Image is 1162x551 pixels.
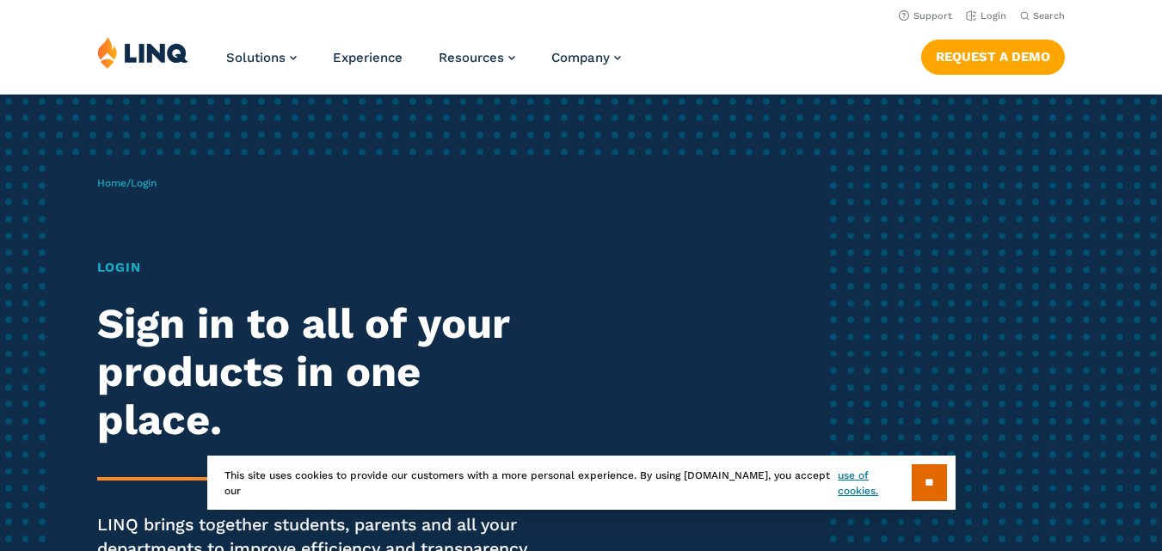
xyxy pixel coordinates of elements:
[1020,9,1065,22] button: Open Search Bar
[226,50,297,65] a: Solutions
[966,10,1006,21] a: Login
[333,50,403,65] a: Experience
[899,10,952,21] a: Support
[1033,10,1065,21] span: Search
[921,36,1065,74] nav: Button Navigation
[551,50,621,65] a: Company
[97,177,157,189] span: /
[439,50,515,65] a: Resources
[97,36,188,69] img: LINQ | K‑12 Software
[551,50,610,65] span: Company
[921,40,1065,74] a: Request a Demo
[97,300,545,444] h2: Sign in to all of your products in one place.
[838,468,911,499] a: use of cookies.
[131,177,157,189] span: Login
[439,50,504,65] span: Resources
[226,36,621,93] nav: Primary Navigation
[207,456,956,510] div: This site uses cookies to provide our customers with a more personal experience. By using [DOMAIN...
[97,258,545,278] h1: Login
[97,177,126,189] a: Home
[226,50,286,65] span: Solutions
